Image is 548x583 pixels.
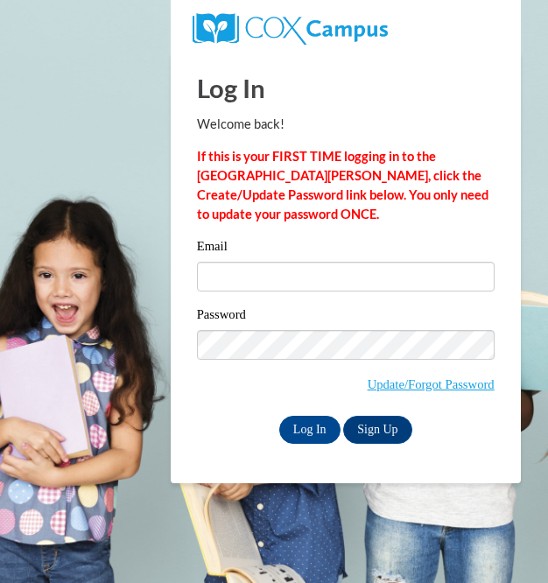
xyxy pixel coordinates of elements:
[197,240,495,257] label: Email
[197,115,495,134] p: Welcome back!
[193,13,388,45] img: COX Campus
[197,308,495,326] label: Password
[197,70,495,106] h1: Log In
[197,149,488,221] strong: If this is your FIRST TIME logging in to the [GEOGRAPHIC_DATA][PERSON_NAME], click the Create/Upd...
[193,20,388,35] a: COX Campus
[279,416,341,444] input: Log In
[368,377,495,391] a: Update/Forgot Password
[343,416,411,444] a: Sign Up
